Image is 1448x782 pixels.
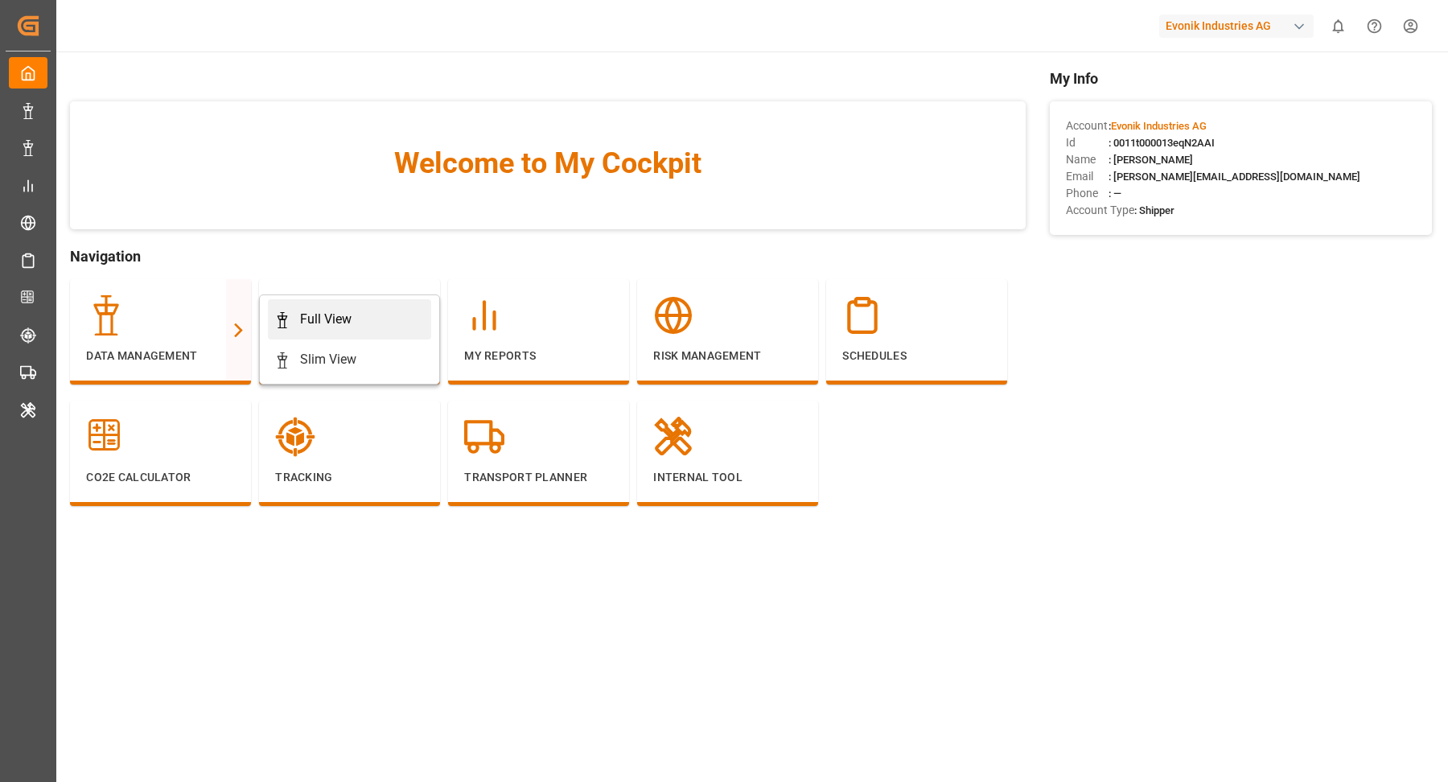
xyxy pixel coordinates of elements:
div: Evonik Industries AG [1159,14,1314,38]
button: show 0 new notifications [1320,8,1356,44]
span: My Info [1050,68,1432,89]
span: Email [1066,168,1109,185]
span: Navigation [70,245,1026,267]
span: : Shipper [1134,204,1174,216]
button: Evonik Industries AG [1159,10,1320,41]
span: : [PERSON_NAME][EMAIL_ADDRESS][DOMAIN_NAME] [1109,171,1360,183]
p: CO2e Calculator [86,469,235,486]
span: Account [1066,117,1109,134]
a: Full View [268,299,431,340]
span: Id [1066,134,1109,151]
a: Slim View [268,340,431,380]
span: Account Type [1066,202,1134,219]
div: Full View [300,310,352,329]
p: Schedules [842,348,991,364]
span: Welcome to My Cockpit [102,142,993,185]
p: My Reports [464,348,613,364]
p: Risk Management [653,348,802,364]
span: : — [1109,187,1121,200]
p: Internal Tool [653,469,802,486]
span: : [PERSON_NAME] [1109,154,1193,166]
span: Evonik Industries AG [1111,120,1207,132]
p: Data Management [86,348,235,364]
span: : 0011t000013eqN2AAI [1109,137,1215,149]
p: Transport Planner [464,469,613,486]
div: Slim View [300,350,356,369]
span: : [1109,120,1207,132]
span: Phone [1066,185,1109,202]
button: Help Center [1356,8,1392,44]
span: Name [1066,151,1109,168]
p: Tracking [275,469,424,486]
